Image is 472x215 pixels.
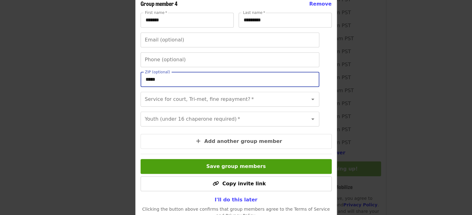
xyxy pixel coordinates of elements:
i: plus icon [196,138,200,144]
input: First name [141,13,234,28]
label: First name [145,11,167,15]
button: Open [308,115,317,123]
button: Remove [309,0,331,8]
span: Add another group member [204,138,282,144]
button: Open [308,95,317,104]
input: ZIP (optional) [141,72,319,87]
span: Save group members [206,163,266,169]
button: Copy invite link [141,176,332,191]
button: Save group members [141,159,332,174]
i: link icon [212,181,218,187]
label: Last name [243,11,265,15]
label: ZIP (optional) [145,70,170,74]
button: Add another group member [141,134,332,149]
button: I'll do this later [210,194,263,206]
span: Remove [309,1,331,7]
span: I'll do this later [215,197,258,203]
span: Copy invite link [222,181,266,187]
input: Last name [239,13,332,28]
input: Email (optional) [141,32,319,47]
input: Phone (optional) [141,52,319,67]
